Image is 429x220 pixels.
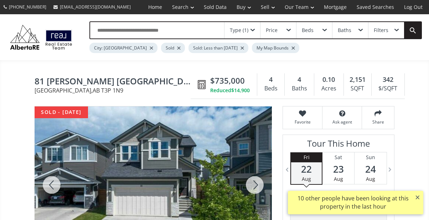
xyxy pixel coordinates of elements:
[338,28,351,33] div: Baths
[161,43,185,53] div: Sold
[412,191,423,204] button: ×
[326,119,358,125] span: Ask agent
[252,43,299,53] div: My Map Bounds
[261,83,281,94] div: Beds
[60,4,131,10] span: [EMAIL_ADDRESS][DOMAIN_NAME]
[210,87,250,94] div: Reduced
[375,75,401,84] div: 342
[375,83,401,94] div: $/SQFT
[35,88,194,93] span: [GEOGRAPHIC_DATA] , AB T3P 1N9
[7,23,75,51] img: Logo
[35,106,88,118] div: sold - [DATE]
[230,28,248,33] div: Type (1)
[347,83,368,94] div: SQFT
[210,75,245,86] span: $735,000
[366,119,391,125] span: Share
[89,43,157,53] div: City: [GEOGRAPHIC_DATA]
[366,176,375,182] span: Aug
[286,119,319,125] span: Favorite
[266,28,278,33] div: Price
[322,164,354,174] span: 23
[291,164,322,174] span: 22
[355,152,387,162] div: Sun
[9,4,46,10] span: [PHONE_NUMBER]
[261,75,281,84] div: 4
[35,77,194,88] span: 81 Howse Mount NE
[334,176,343,182] span: Aug
[188,43,248,53] div: Sold: Less than [DATE]
[291,152,322,162] div: Fri
[302,176,311,182] span: Aug
[50,0,134,14] a: [EMAIL_ADDRESS][DOMAIN_NAME]
[288,83,310,94] div: Baths
[290,138,387,152] h3: Tour This Home
[374,28,388,33] div: Filters
[302,28,314,33] div: Beds
[318,83,340,94] div: Acres
[355,164,387,174] span: 24
[322,152,354,162] div: Sat
[231,87,250,94] span: $14,900
[288,75,310,84] div: 4
[291,194,414,211] div: 10 other people have been looking at this property in the last hour
[318,75,340,84] div: 0.10
[350,75,366,84] span: 2,151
